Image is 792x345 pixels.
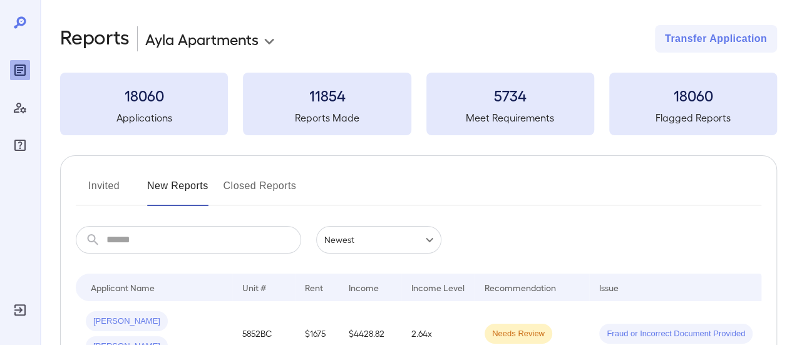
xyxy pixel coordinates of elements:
[243,110,411,125] h5: Reports Made
[147,176,208,206] button: New Reports
[655,25,777,53] button: Transfer Application
[10,300,30,320] div: Log Out
[305,280,325,295] div: Rent
[76,176,132,206] button: Invited
[426,110,594,125] h5: Meet Requirements
[609,85,777,105] h3: 18060
[316,226,441,254] div: Newest
[10,98,30,118] div: Manage Users
[609,110,777,125] h5: Flagged Reports
[60,110,228,125] h5: Applications
[60,73,777,135] summary: 18060Applications11854Reports Made5734Meet Requirements18060Flagged Reports
[411,280,465,295] div: Income Level
[349,280,379,295] div: Income
[145,29,259,49] p: Ayla Apartments
[60,25,130,53] h2: Reports
[599,328,753,340] span: Fraud or Incorrect Document Provided
[10,60,30,80] div: Reports
[91,280,155,295] div: Applicant Name
[10,135,30,155] div: FAQ
[485,280,556,295] div: Recommendation
[243,85,411,105] h3: 11854
[242,280,266,295] div: Unit #
[86,316,168,327] span: [PERSON_NAME]
[224,176,297,206] button: Closed Reports
[426,85,594,105] h3: 5734
[60,85,228,105] h3: 18060
[599,280,619,295] div: Issue
[485,328,552,340] span: Needs Review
